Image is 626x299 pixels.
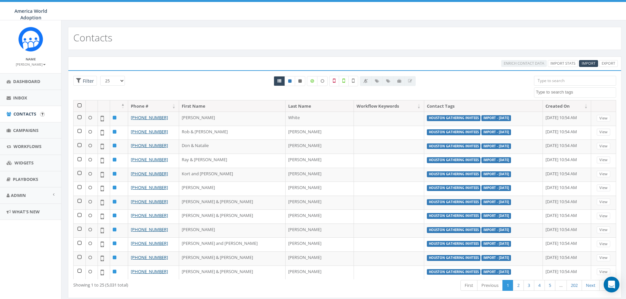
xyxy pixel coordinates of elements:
a: [PHONE_NUMBER] [131,115,168,120]
a: 202 [567,280,582,291]
label: Data Enriched [307,76,317,86]
td: [PERSON_NAME] [286,168,354,182]
label: Data not Enriched [317,76,328,86]
label: Import - [DATE] [481,129,511,135]
label: Houston Gathering Invitees [427,213,481,219]
a: View [597,268,610,275]
th: First Name [179,100,286,112]
a: View [597,254,610,261]
i: This phone number is unsubscribed and has opted-out of all texts. [298,79,302,83]
td: [PERSON_NAME] and [PERSON_NAME] [179,237,286,251]
td: [DATE] 10:54 AM [543,112,591,126]
td: [PERSON_NAME] [286,224,354,238]
span: What's New [12,209,40,215]
td: [PERSON_NAME] [286,182,354,196]
a: View [597,213,610,220]
a: [PHONE_NUMBER] [131,171,168,177]
a: Active [285,76,295,86]
label: Houston Gathering Invitees [427,255,481,261]
td: [PERSON_NAME] [286,237,354,251]
td: [DATE] 10:54 AM [543,251,591,266]
a: View [597,171,610,178]
td: [DATE] 10:54 AM [543,139,591,154]
td: [DATE] 10:54 AM [543,196,591,210]
td: [PERSON_NAME] [286,154,354,168]
label: Import - [DATE] [481,227,511,233]
th: Contact Tags [424,100,543,112]
a: View [597,184,610,191]
a: View [597,129,610,136]
label: Houston Gathering Invitees [427,269,481,275]
td: Rob & [PERSON_NAME] [179,126,286,140]
h2: Contacts [73,32,112,43]
td: [PERSON_NAME] [286,126,354,140]
label: Houston Gathering Invitees [427,185,481,191]
span: CSV files only [582,61,595,66]
a: Next [582,280,600,291]
th: Phone #: activate to sort column ascending [128,100,179,112]
div: Showing 1 to 25 (5,031 total) [73,279,294,288]
span: Workflows [13,143,41,149]
a: [PHONE_NUMBER] [131,212,168,218]
a: [PHONE_NUMBER] [131,240,168,246]
td: [PERSON_NAME] [286,139,354,154]
a: Last [599,280,616,291]
a: Export [599,60,618,67]
td: Kort and [PERSON_NAME] [179,168,286,182]
td: [PERSON_NAME] [286,266,354,280]
span: Advance Filter [73,76,97,86]
a: Opted Out [295,76,305,86]
label: Houston Gathering Invitees [427,227,481,233]
label: Import - [DATE] [481,213,511,219]
label: Import - [DATE] [481,143,511,149]
span: Campaigns [13,127,38,133]
a: View [597,226,610,233]
a: [PHONE_NUMBER] [131,184,168,190]
a: All contacts [274,76,285,86]
span: Contacts [13,111,36,117]
a: Import Stats [548,60,578,67]
label: Houston Gathering Invitees [427,115,481,121]
label: Import - [DATE] [481,241,511,247]
span: America World Adoption [14,8,47,21]
a: View [597,143,610,150]
a: View [597,241,610,247]
td: [PERSON_NAME] & [PERSON_NAME] [179,251,286,266]
label: Import - [DATE] [481,199,511,205]
label: Import - [DATE] [481,171,511,177]
a: [PHONE_NUMBER] [131,199,168,204]
a: Previous [477,280,503,291]
a: [PHONE_NUMBER] [131,157,168,162]
label: Houston Gathering Invitees [427,157,481,163]
span: Admin [11,192,26,198]
a: View [597,115,610,122]
label: Houston Gathering Invitees [427,241,481,247]
a: … [555,280,567,291]
label: Import - [DATE] [481,255,511,261]
label: Not Validated [348,76,358,86]
a: [PHONE_NUMBER] [131,142,168,148]
a: [PHONE_NUMBER] [131,129,168,135]
td: [DATE] 10:54 AM [543,154,591,168]
td: [DATE] 10:54 AM [543,237,591,251]
span: Inbox [13,95,27,101]
a: First [460,280,477,291]
td: [DATE] 10:54 AM [543,224,591,238]
label: Import - [DATE] [481,185,511,191]
td: [PERSON_NAME] [286,196,354,210]
span: Dashboard [13,78,40,84]
th: Workflow Keywords: activate to sort column ascending [354,100,424,112]
a: View [597,157,610,163]
th: Created On: activate to sort column ascending [543,100,591,112]
td: [PERSON_NAME] [286,251,354,266]
label: Validated [339,76,349,86]
td: Ray & [PERSON_NAME] [179,154,286,168]
small: Name [26,57,36,61]
label: Houston Gathering Invitees [427,171,481,177]
img: Rally_Corp_Icon.png [18,27,43,52]
td: [DATE] 10:54 AM [543,182,591,196]
a: 3 [523,280,534,291]
div: Open Intercom Messenger [604,277,619,292]
label: Not a Mobile [329,76,339,86]
td: [PERSON_NAME] [179,112,286,126]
